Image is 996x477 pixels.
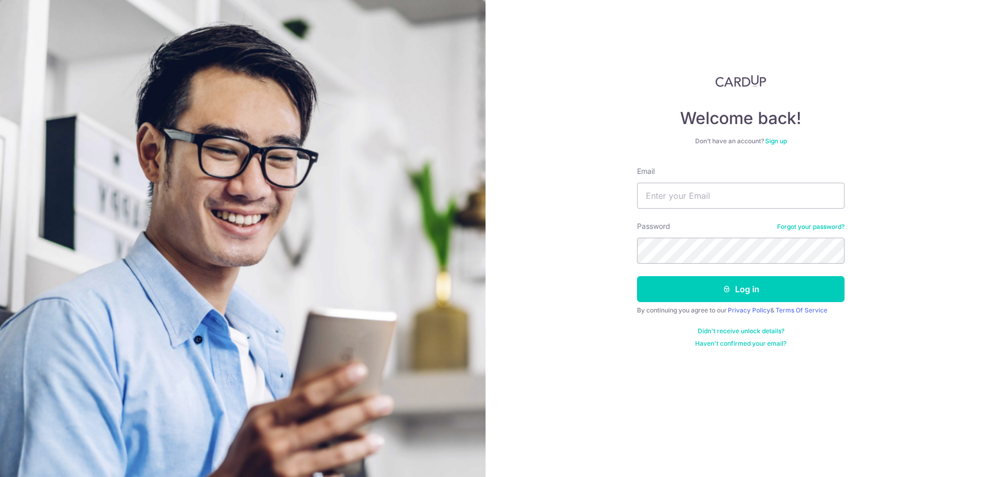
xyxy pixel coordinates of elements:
a: Privacy Policy [728,306,770,314]
a: Sign up [765,137,787,145]
input: Enter your Email [637,183,845,209]
a: Forgot your password? [777,223,845,231]
a: Haven't confirmed your email? [695,339,786,348]
a: Terms Of Service [776,306,827,314]
h4: Welcome back! [637,108,845,129]
div: By continuing you agree to our & [637,306,845,315]
a: Didn't receive unlock details? [698,327,784,335]
label: Password [637,221,670,231]
div: Don’t have an account? [637,137,845,145]
label: Email [637,166,655,176]
img: CardUp Logo [715,75,766,87]
button: Log in [637,276,845,302]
